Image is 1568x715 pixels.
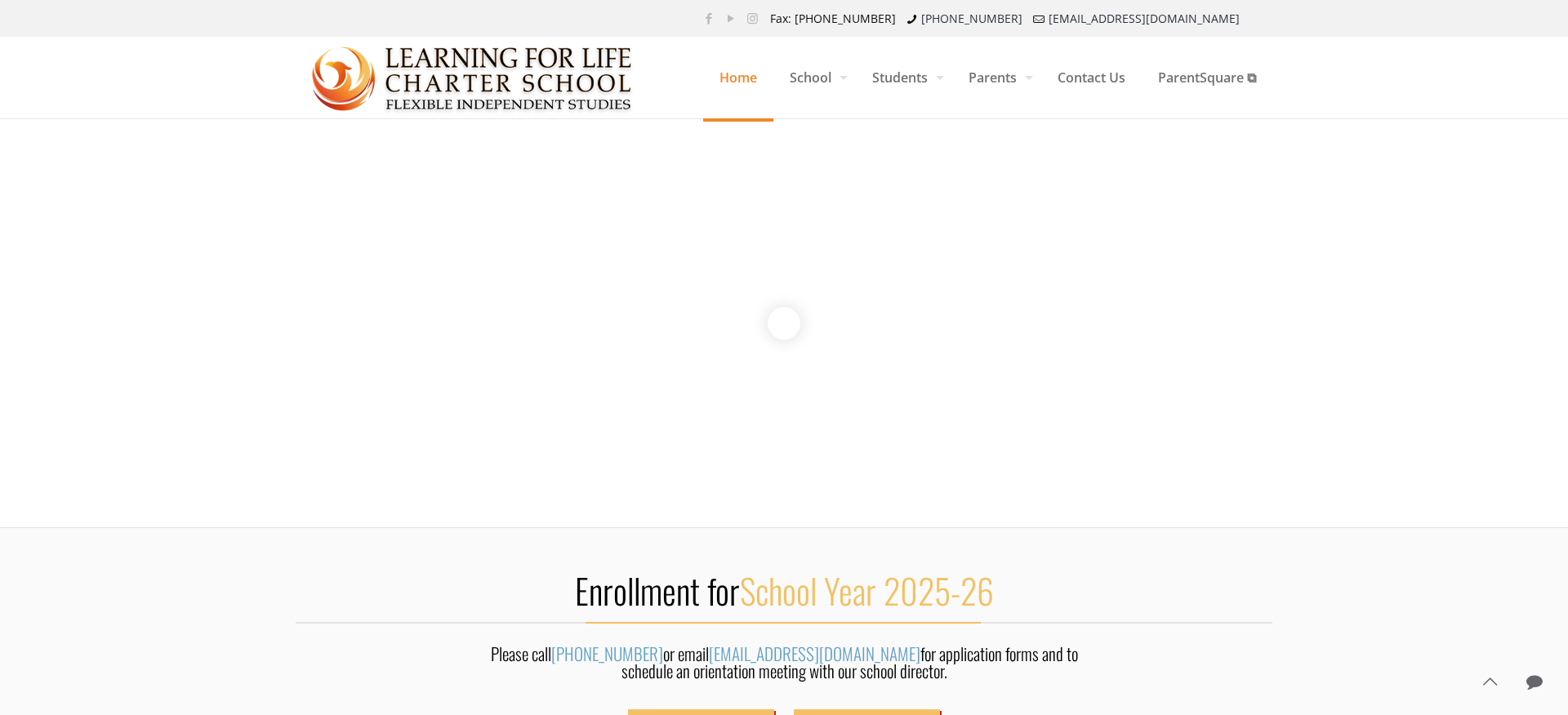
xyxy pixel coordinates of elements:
[296,569,1272,611] h2: Enrollment for
[703,53,773,102] span: Home
[470,645,1098,688] div: Please call or email for application forms and to schedule an orientation meeting with our school...
[1142,53,1272,102] span: ParentSquare ⧉
[700,10,717,26] a: Facebook icon
[1472,664,1507,699] a: Back to top icon
[952,53,1041,102] span: Parents
[1041,53,1142,102] span: Contact Us
[856,53,952,102] span: Students
[1049,11,1240,26] a: [EMAIL_ADDRESS][DOMAIN_NAME]
[921,11,1022,26] a: [PHONE_NUMBER]
[722,10,739,26] a: YouTube icon
[312,37,633,118] a: Learning for Life Charter School
[740,565,994,615] span: School Year 2025-26
[744,10,761,26] a: Instagram icon
[551,641,663,666] a: [PHONE_NUMBER]
[1031,11,1047,26] i: mail
[773,53,856,102] span: School
[1142,37,1272,118] a: ParentSquare ⧉
[709,641,920,666] a: [EMAIL_ADDRESS][DOMAIN_NAME]
[312,38,633,119] img: Home
[952,37,1041,118] a: Parents
[773,37,856,118] a: School
[904,11,920,26] i: phone
[1041,37,1142,118] a: Contact Us
[856,37,952,118] a: Students
[703,37,773,118] a: Home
